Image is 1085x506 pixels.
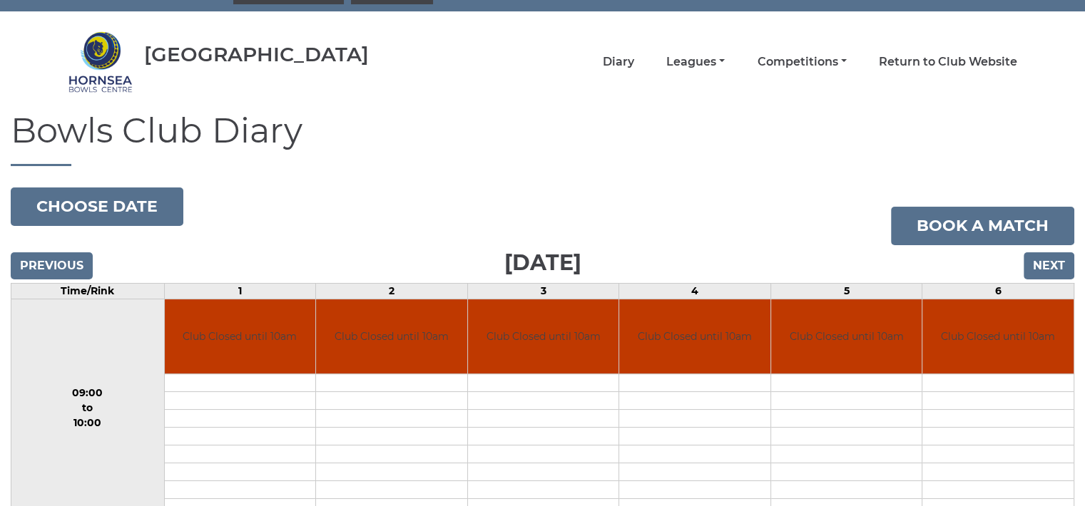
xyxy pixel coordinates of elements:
td: 6 [922,283,1074,299]
a: Competitions [757,54,846,70]
td: 1 [164,283,316,299]
input: Previous [11,252,93,279]
td: Club Closed until 10am [316,299,467,374]
td: Club Closed until 10am [922,299,1074,374]
input: Next [1024,252,1074,279]
td: 4 [619,283,771,299]
td: Club Closed until 10am [468,299,619,374]
td: Club Closed until 10am [771,299,922,374]
div: [GEOGRAPHIC_DATA] [144,43,369,66]
td: Time/Rink [11,283,165,299]
h1: Bowls Club Diary [11,112,1074,166]
button: Choose date [11,187,183,226]
a: Leagues [666,54,725,70]
td: 5 [770,283,922,299]
td: 3 [467,283,619,299]
a: Book a match [891,207,1074,245]
img: Hornsea Bowls Centre [68,30,133,94]
td: 2 [316,283,468,299]
a: Return to Club Website [879,54,1017,70]
td: Club Closed until 10am [619,299,770,374]
a: Diary [603,54,634,70]
td: Club Closed until 10am [165,299,316,374]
